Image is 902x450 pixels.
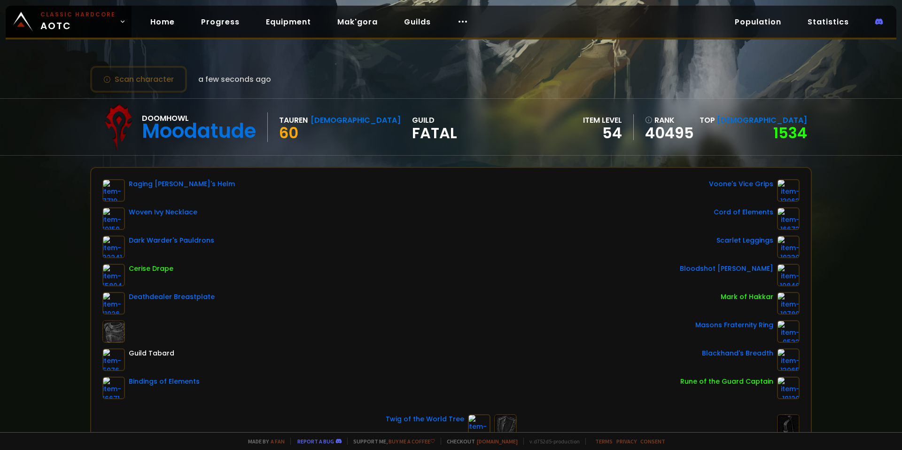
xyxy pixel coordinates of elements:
div: Bloodshot [PERSON_NAME] [680,264,773,274]
div: Blackhand's Breadth [702,348,773,358]
a: Population [727,12,789,32]
img: item-22241 [102,236,125,258]
a: 40495 [645,126,694,140]
div: Doomhowl [142,112,256,124]
a: Consent [640,438,665,445]
span: AOTC [40,10,116,33]
img: item-10780 [777,292,800,315]
span: Support me, [347,438,435,445]
div: Rune of the Guard Captain [680,377,773,387]
div: Dark Warder's Pauldrons [129,236,214,245]
a: Statistics [800,12,856,32]
a: Privacy [616,438,637,445]
span: 60 [279,122,298,143]
a: Buy me a coffee [389,438,435,445]
a: Terms [595,438,613,445]
span: Fatal [412,126,457,140]
img: item-7719 [102,179,125,202]
a: [DOMAIN_NAME] [477,438,518,445]
img: item-19159 [102,207,125,230]
span: Checkout [441,438,518,445]
div: Tauren [279,114,308,126]
img: item-11926 [102,292,125,315]
div: Moodatude [142,124,256,138]
div: Mark of Hakkar [721,292,773,302]
div: rank [645,114,694,126]
img: item-9533 [777,320,800,343]
div: Masons Fraternity Ring [695,320,773,330]
img: item-13047 [468,414,490,437]
a: Mak'gora [330,12,385,32]
div: Raging [PERSON_NAME]'s Helm [129,179,235,189]
small: Classic Hardcore [40,10,116,19]
div: Woven Ivy Necklace [129,207,197,217]
span: v. d752d5 - production [523,438,580,445]
img: item-13963 [777,179,800,202]
div: item level [583,114,622,126]
a: a fan [271,438,285,445]
div: 54 [583,126,622,140]
a: Equipment [258,12,319,32]
img: item-16673 [777,207,800,230]
div: guild [412,114,457,140]
div: Guild Tabard [129,348,174,358]
div: Cord of Elements [714,207,773,217]
a: 1534 [773,122,807,143]
span: a few seconds ago [198,73,271,85]
div: Bindings of Elements [129,377,200,387]
div: Deathdealer Breastplate [129,292,215,302]
div: Cerise Drape [129,264,173,274]
a: Classic HardcoreAOTC [6,6,132,38]
button: Scan character [90,66,187,93]
img: item-19120 [777,377,800,399]
a: Guilds [397,12,438,32]
img: item-16671 [102,377,125,399]
span: Made by [242,438,285,445]
img: item-10846 [777,264,800,286]
img: item-10330 [777,236,800,258]
div: Scarlet Leggings [716,236,773,245]
img: item-15804 [102,264,125,286]
img: item-13965 [777,348,800,371]
div: Top [700,114,807,126]
div: Voone's Vice Grips [709,179,773,189]
a: Home [143,12,182,32]
div: Twig of the World Tree [386,414,464,424]
div: [DEMOGRAPHIC_DATA] [311,114,401,126]
img: item-5976 [102,348,125,371]
a: Report a bug [297,438,334,445]
a: Progress [194,12,247,32]
span: [DEMOGRAPHIC_DATA] [717,115,807,126]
